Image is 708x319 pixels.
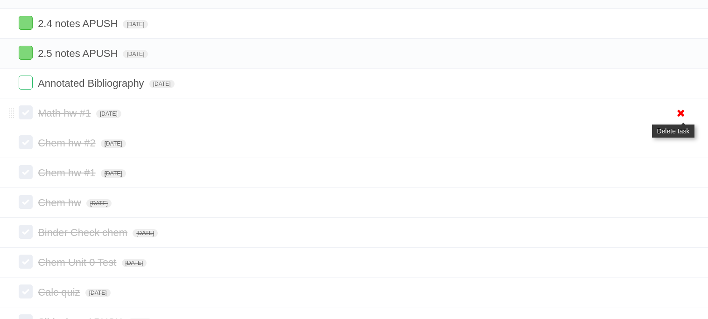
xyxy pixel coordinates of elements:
span: [DATE] [101,169,126,178]
span: [DATE] [123,50,148,58]
label: Done [19,76,33,90]
span: [DATE] [101,139,126,148]
label: Done [19,16,33,30]
span: [DATE] [123,20,148,28]
label: Done [19,225,33,239]
label: Done [19,105,33,119]
span: Annotated Bibliography [38,77,147,89]
span: [DATE] [133,229,158,237]
span: Calc quiz [38,286,82,298]
span: 2.4 notes APUSH [38,18,120,29]
span: Binder Check chem [38,227,130,238]
span: Chem Unit 0 Test [38,257,119,268]
span: 2.5 notes APUSH [38,48,120,59]
span: Chem hw #1 [38,167,98,179]
span: [DATE] [85,289,111,297]
span: [DATE] [96,110,121,118]
span: [DATE] [86,199,112,208]
span: Chem hw [38,197,84,208]
label: Done [19,255,33,269]
label: Done [19,46,33,60]
label: Done [19,195,33,209]
label: Done [19,135,33,149]
span: Math hw #1 [38,107,93,119]
span: [DATE] [122,259,147,267]
span: [DATE] [149,80,175,88]
label: Done [19,284,33,298]
span: Chem hw #2 [38,137,98,149]
label: Done [19,165,33,179]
